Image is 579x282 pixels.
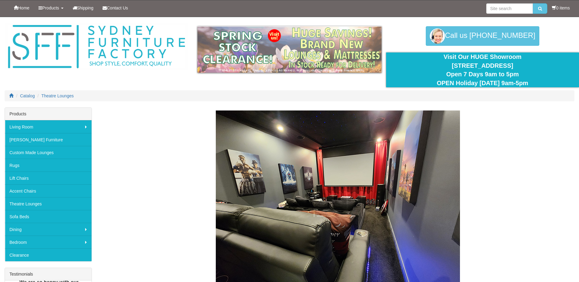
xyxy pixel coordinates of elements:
[18,5,29,10] span: Home
[197,26,381,73] img: spring-sale.gif
[552,5,570,11] li: 0 items
[5,210,92,223] a: Sofa Beds
[98,0,132,16] a: Contact Us
[5,223,92,236] a: Dining
[5,133,92,146] a: [PERSON_NAME] Furniture
[5,108,92,120] div: Products
[5,23,188,70] img: Sydney Furniture Factory
[391,52,574,87] div: Visit Our HUGE Showroom [STREET_ADDRESS] Open 7 Days 9am to 5pm OPEN Holiday [DATE] 9am-5pm
[68,0,98,16] a: Shipping
[5,236,92,248] a: Bedroom
[42,5,59,10] span: Products
[107,5,128,10] span: Contact Us
[5,159,92,172] a: Rugs
[5,268,92,280] div: Testimonials
[77,5,94,10] span: Shipping
[5,120,92,133] a: Living Room
[9,0,34,16] a: Home
[5,172,92,184] a: Lift Chairs
[42,93,74,98] a: Theatre Lounges
[5,197,92,210] a: Theatre Lounges
[5,146,92,159] a: Custom Made Lounges
[5,248,92,261] a: Clearance
[486,3,533,14] input: Site search
[5,184,92,197] a: Accent Chairs
[34,0,68,16] a: Products
[20,93,35,98] a: Catalog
